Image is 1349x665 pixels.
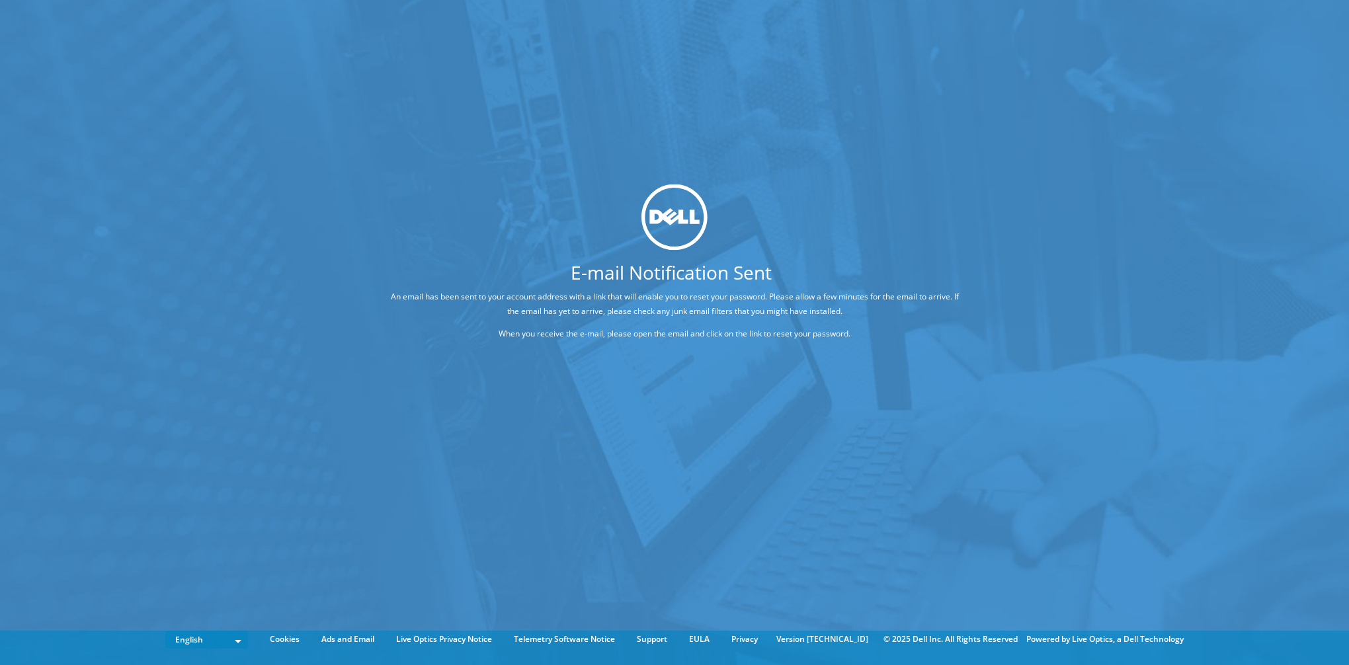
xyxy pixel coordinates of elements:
a: Privacy [721,632,768,646]
li: Version [TECHNICAL_ID] [770,632,875,646]
a: EULA [679,632,719,646]
img: dell_svg_logo.svg [641,184,708,251]
a: Live Optics Privacy Notice [386,632,502,646]
a: Support [627,632,677,646]
a: Cookies [260,632,309,646]
p: An email has been sent to your account address with a link that will enable you to reset your pas... [387,290,962,319]
a: Ads and Email [311,632,384,646]
li: Powered by Live Optics, a Dell Technology [1026,632,1184,646]
a: Telemetry Software Notice [504,632,625,646]
p: When you receive the e-mail, please open the email and click on the link to reset your password. [387,327,962,341]
h1: E-mail Notification Sent [337,263,1005,282]
li: © 2025 Dell Inc. All Rights Reserved [877,632,1024,646]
